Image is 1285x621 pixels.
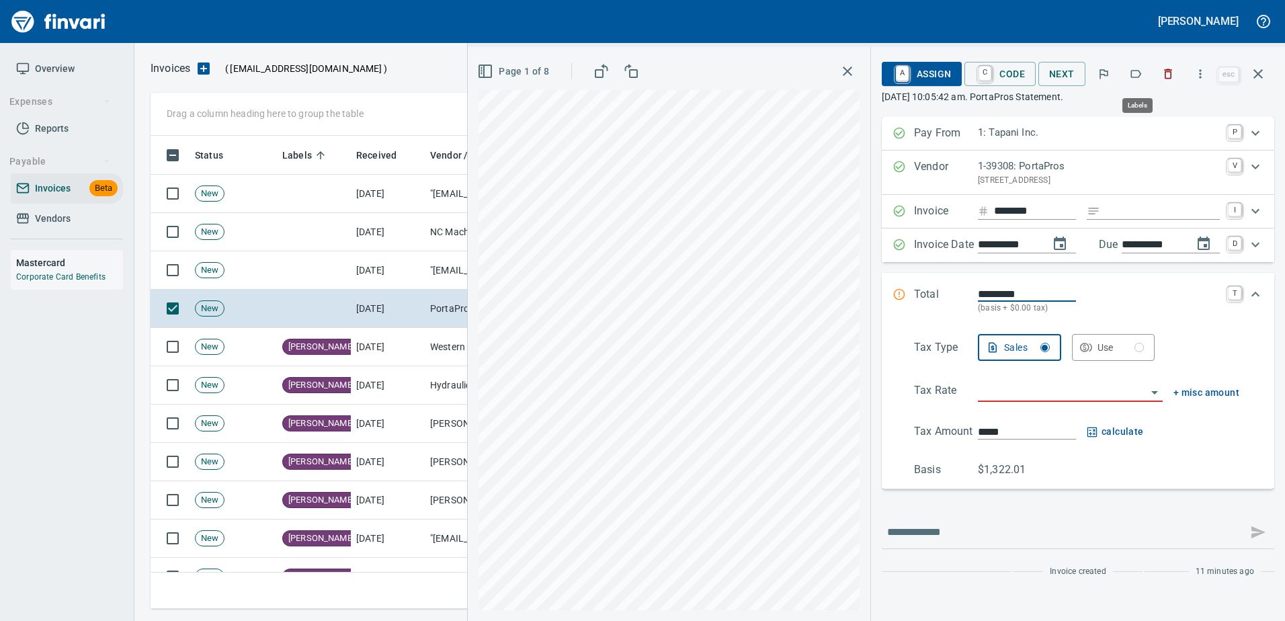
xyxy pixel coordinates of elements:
a: I [1228,203,1241,216]
svg: Invoice description [1087,204,1100,218]
button: AAssign [882,62,962,86]
span: [PERSON_NAME] [283,571,360,583]
a: Reports [11,114,123,144]
td: "[EMAIL_ADDRESS][DOMAIN_NAME]" <[EMAIL_ADDRESS][DOMAIN_NAME]> [425,175,559,213]
button: Page 1 of 8 [474,59,554,84]
span: Received [356,147,397,163]
button: Discard [1153,59,1183,89]
h5: [PERSON_NAME] [1158,14,1239,28]
td: [DATE] [351,558,425,596]
span: New [196,494,224,507]
span: Close invoice [1215,58,1274,90]
span: Assign [893,63,951,85]
p: Drag a column heading here to group the table [167,107,364,120]
a: InvoicesBeta [11,173,123,204]
a: C [979,66,991,81]
span: Vendors [35,210,71,227]
span: [PERSON_NAME] [283,494,360,507]
div: Expand [882,329,1274,489]
td: "[EMAIL_ADDRESS][DOMAIN_NAME]" <[EMAIL_ADDRESS][DOMAIN_NAME]> [425,558,559,596]
td: [PERSON_NAME] Company Inc. (1-10431) [425,405,559,443]
td: [DATE] [351,520,425,558]
p: Invoices [151,60,190,77]
span: Code [975,63,1025,85]
div: Expand [882,273,1274,329]
p: Pay From [914,125,978,142]
span: New [196,571,224,583]
span: New [196,417,224,430]
span: [PERSON_NAME] [283,456,360,468]
span: New [196,188,224,200]
a: D [1228,237,1241,250]
span: Invoices [35,180,71,197]
td: PortaPros (1-39308) [425,290,559,328]
p: Tax Type [914,339,978,361]
span: New [196,532,224,545]
span: New [196,379,224,392]
span: This records your message into the invoice and notifies anyone mentioned [1242,516,1274,548]
p: ( ) [217,62,387,75]
span: Vendor / From [430,147,492,163]
span: Reports [35,120,69,137]
p: 1-39308: PortaPros [978,159,1220,174]
img: Finvari [8,5,109,38]
td: [DATE] [351,251,425,290]
div: Expand [882,229,1274,262]
button: [PERSON_NAME] [1155,11,1242,32]
p: Vendor [914,159,978,187]
span: [EMAIL_ADDRESS][DOMAIN_NAME] [229,62,383,75]
td: [DATE] [351,366,425,405]
span: New [196,302,224,315]
button: More [1186,59,1215,89]
button: Sales [978,334,1061,361]
span: Status [195,147,223,163]
a: A [896,66,909,81]
td: [DATE] [351,443,425,481]
span: [PERSON_NAME] [283,379,360,392]
button: change due date [1188,228,1220,260]
span: 11 minutes ago [1196,565,1254,579]
button: Next [1038,62,1085,87]
a: Vendors [11,204,123,234]
span: [PERSON_NAME] [283,341,360,354]
a: P [1228,125,1241,138]
a: V [1228,159,1241,172]
span: New [196,226,224,239]
button: Upload an Invoice [190,60,217,77]
p: Basis [914,462,978,478]
p: (basis + $0.00 tax) [978,302,1220,315]
td: "[EMAIL_ADDRESS][DOMAIN_NAME]" <[EMAIL_ADDRESS][DOMAIN_NAME]> [425,520,559,558]
h6: Mastercard [16,255,123,270]
button: Payable [4,149,116,174]
button: + misc amount [1173,384,1239,401]
div: Use [1097,339,1145,356]
button: Expenses [4,89,116,114]
p: Invoice Date [914,237,978,254]
td: [DATE] [351,328,425,366]
div: Sales [1004,339,1050,356]
span: New [196,456,224,468]
p: Due [1099,237,1163,253]
span: New [196,264,224,277]
span: Next [1049,66,1075,83]
td: NC Machinery Co. Inc (1-10695) [425,213,559,251]
td: [DATE] [351,290,425,328]
span: Beta [89,181,118,196]
p: Invoice [914,203,978,220]
span: calculate [1087,423,1144,440]
span: Overview [35,60,75,77]
button: CCode [964,62,1036,86]
button: change date [1044,228,1076,260]
span: Payable [9,153,111,170]
div: Expand [882,117,1274,151]
td: [PERSON_NAME] Company Inc. (1-10431) [425,443,559,481]
span: Page 1 of 8 [480,63,549,80]
td: [DATE] [351,405,425,443]
span: [PERSON_NAME] [283,417,360,430]
div: Expand [882,195,1274,229]
span: Invoice created [1050,565,1106,579]
span: New [196,341,224,354]
p: Total [914,286,978,315]
td: Hydraulics Inc (1-10479) [425,366,559,405]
